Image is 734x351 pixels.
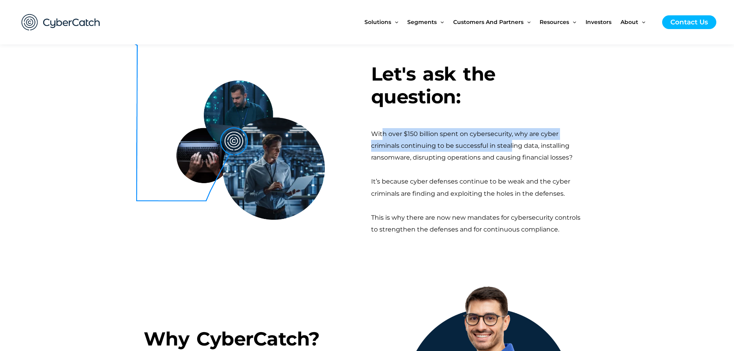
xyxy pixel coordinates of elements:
nav: Site Navigation: New Main Menu [364,6,654,39]
span: Segments [407,6,437,39]
span: Resources [540,6,569,39]
h3: Let's ask the question: [371,63,587,108]
span: Menu Toggle [569,6,576,39]
a: Investors [586,6,621,39]
div: This is why there are now new mandates for cybersecurity controls to strengthen the defenses and ... [371,212,587,236]
span: Customers and Partners [453,6,524,39]
span: About [621,6,638,39]
span: Menu Toggle [638,6,645,39]
span: Menu Toggle [437,6,444,39]
div: With over $150 billion spent on cybersecurity, why are cyber criminals continuing to be successfu... [371,128,587,164]
span: Menu Toggle [524,6,531,39]
span: Investors [586,6,611,39]
span: Menu Toggle [391,6,398,39]
div: It’s because cyber defenses continue to be weak and the cyber criminals are finding and exploitin... [371,176,587,200]
a: Contact Us [662,15,716,29]
img: CyberCatch [14,6,108,39]
span: Solutions [364,6,391,39]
